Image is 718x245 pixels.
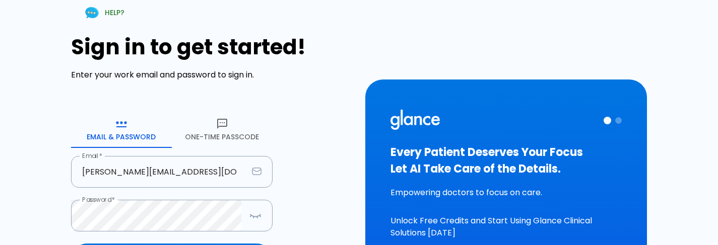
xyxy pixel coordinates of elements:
p: Empowering doctors to focus on care. [390,187,622,199]
input: dr.ahmed@clinic.com [71,156,248,188]
button: Email & Password [71,112,172,148]
h1: Sign in to get started! [71,35,353,59]
h3: Every Patient Deserves Your Focus Let AI Take Care of the Details. [390,144,622,177]
p: Unlock Free Credits and Start Using Glance Clinical Solutions [DATE] [390,215,622,239]
button: One-Time Passcode [172,112,273,148]
p: Enter your work email and password to sign in. [71,69,353,81]
img: Chat Support [83,4,101,22]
